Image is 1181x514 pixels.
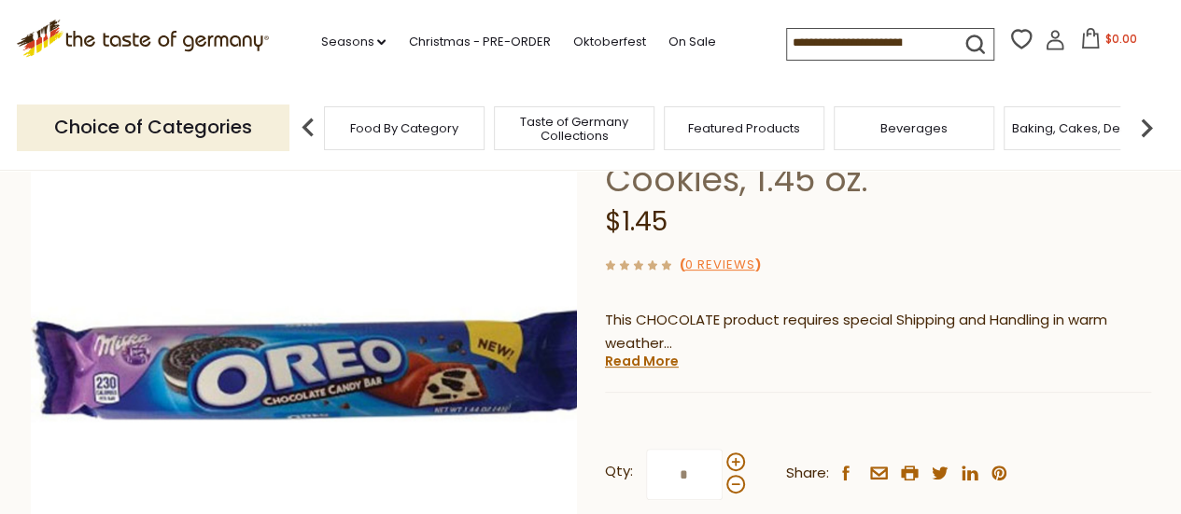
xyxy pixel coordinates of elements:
a: Seasons [320,32,386,52]
span: $1.45 [605,203,668,240]
a: Taste of Germany Collections [499,115,649,143]
a: 0 Reviews [684,256,754,275]
img: next arrow [1128,109,1165,146]
p: This CHOCOLATE product requires special Shipping and Handling in warm weather [605,309,1151,355]
a: Featured Products [688,121,800,135]
a: Food By Category [350,121,458,135]
span: Share: [786,462,829,485]
p: Choice of Categories [17,104,289,150]
a: On Sale [668,32,715,52]
span: ( ) [679,256,760,273]
img: previous arrow [289,109,327,146]
button: $0.00 [1069,28,1148,56]
a: Beverages [880,121,948,135]
a: Read More [605,352,679,370]
a: Oktoberfest [572,32,645,52]
strong: Qty: [605,460,633,483]
a: Christmas - PRE-ORDER [408,32,550,52]
span: $0.00 [1104,31,1136,47]
a: Baking, Cakes, Desserts [1012,121,1157,135]
input: Qty: [646,449,723,500]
